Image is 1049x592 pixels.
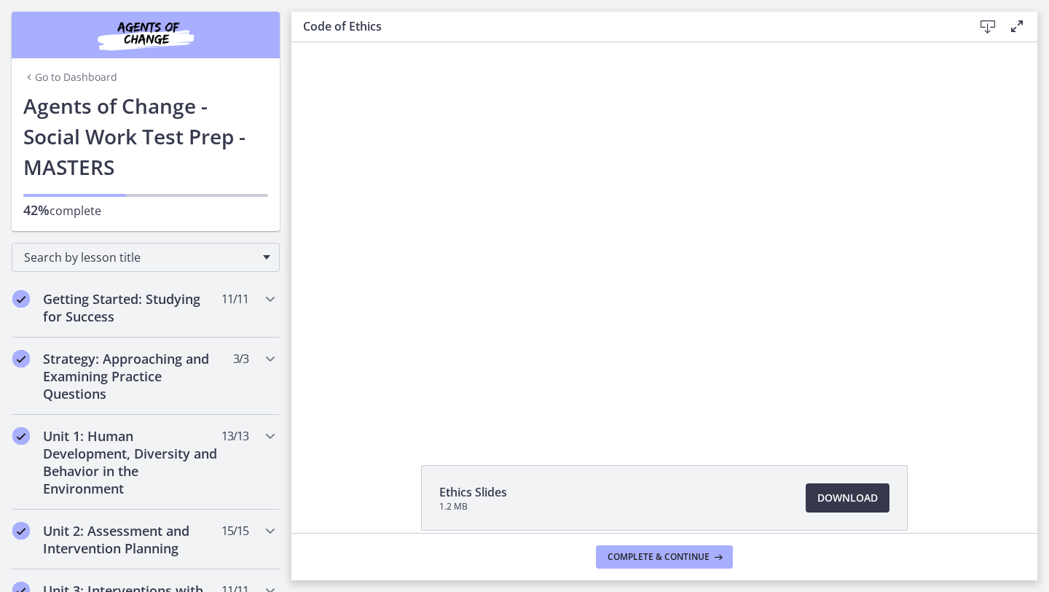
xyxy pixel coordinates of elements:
button: Complete & continue [596,545,733,569]
span: Search by lesson title [24,249,256,265]
span: 15 / 15 [221,522,248,540]
i: Completed [12,290,30,308]
iframe: Video Lesson [291,42,1037,432]
span: 1.2 MB [439,501,507,513]
h2: Unit 2: Assessment and Intervention Planning [43,522,221,557]
a: Go to Dashboard [23,70,117,85]
span: Ethics Slides [439,483,507,501]
h2: Getting Started: Studying for Success [43,290,221,325]
span: Complete & continue [608,551,710,563]
h2: Strategy: Approaching and Examining Practice Questions [43,350,221,402]
p: complete [23,201,268,219]
span: 3 / 3 [233,350,248,367]
img: Agents of Change [58,17,233,52]
a: Download [806,483,889,513]
h2: Unit 1: Human Development, Diversity and Behavior in the Environment [43,427,221,497]
i: Completed [12,522,30,540]
i: Completed [12,427,30,445]
div: Search by lesson title [12,243,280,272]
h3: Code of Ethics [303,17,950,35]
span: 13 / 13 [221,427,248,445]
span: 42% [23,201,50,219]
i: Completed [12,350,30,367]
span: Download [817,489,878,507]
h1: Agents of Change - Social Work Test Prep - MASTERS [23,90,268,182]
span: 11 / 11 [221,290,248,308]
